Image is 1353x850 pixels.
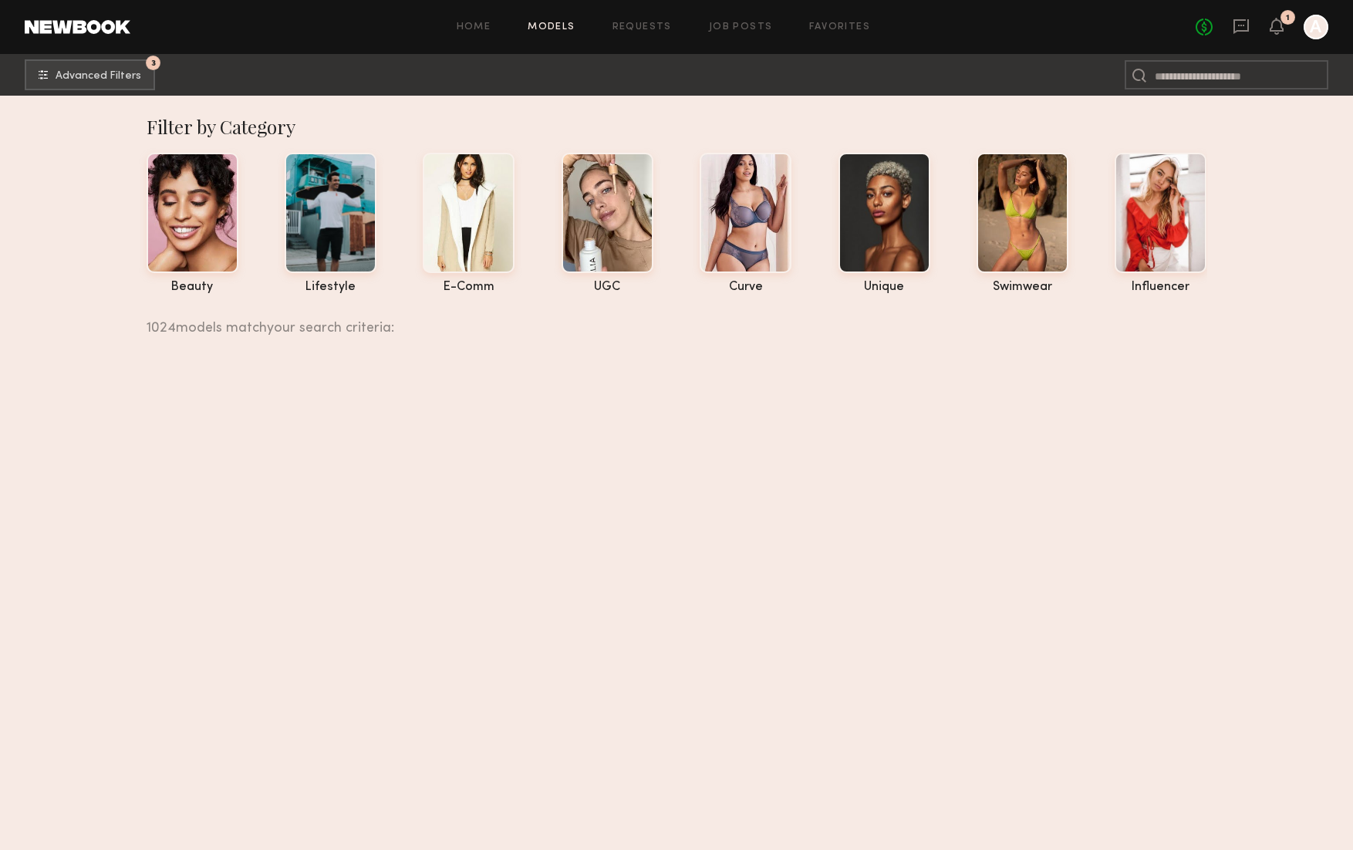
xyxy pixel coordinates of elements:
a: Job Posts [709,22,773,32]
div: lifestyle [285,281,376,294]
div: unique [838,281,930,294]
a: A [1304,15,1328,39]
a: Models [528,22,575,32]
div: 1 [1286,14,1290,22]
div: curve [700,281,791,294]
div: Filter by Category [147,114,1207,139]
button: 3Advanced Filters [25,59,155,90]
div: beauty [147,281,238,294]
a: Favorites [809,22,870,32]
div: 1024 models match your search criteria: [147,303,1195,336]
a: Requests [612,22,672,32]
div: e-comm [423,281,515,294]
div: influencer [1115,281,1206,294]
span: Advanced Filters [56,71,141,82]
div: UGC [562,281,653,294]
a: Home [457,22,491,32]
span: 3 [151,59,156,66]
div: swimwear [977,281,1068,294]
